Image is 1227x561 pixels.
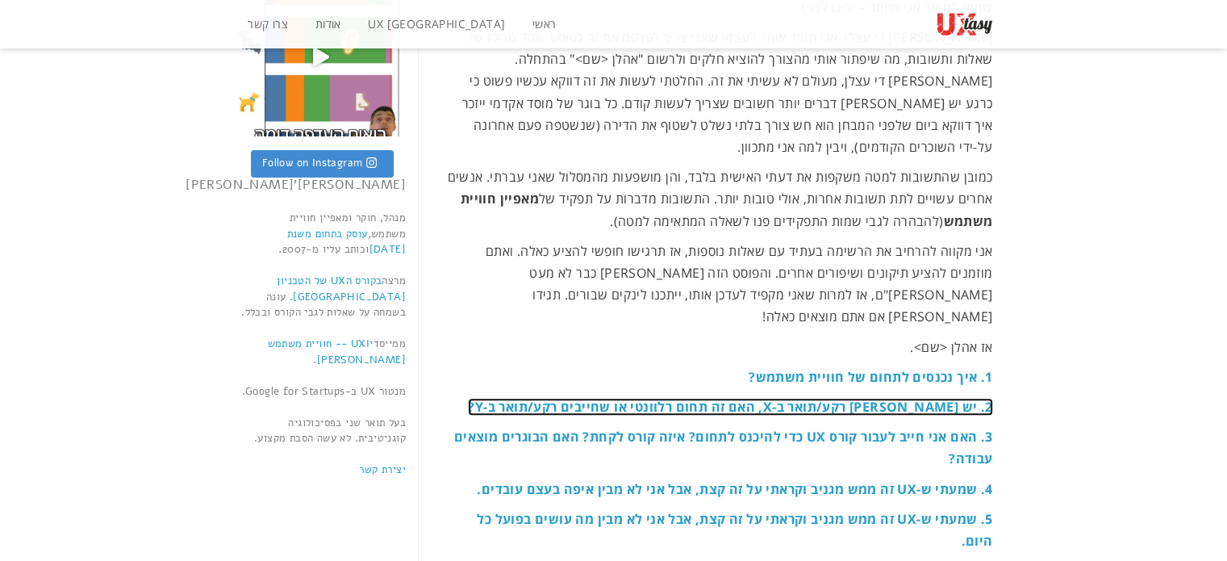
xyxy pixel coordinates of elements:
[251,150,394,178] a: Instagram Follow on Instagram
[442,27,993,158] p: [PERSON_NAME] די עצלן, אני תמיד אומר לעצמי שאני צריך לפרסם את זה כפוסט אחד מרוכז של שאלות ותשובות...
[366,157,377,169] svg: Instagram
[186,176,406,194] font: [PERSON_NAME]'[PERSON_NAME]
[262,156,363,170] span: Follow on Instagram
[749,368,992,386] a: 1. איך נכנסים לתחום של חוויית משתמש?
[277,274,406,304] a: בקורס הUX של הטכניון [GEOGRAPHIC_DATA]
[313,48,329,66] svg: Play
[937,12,993,36] img: UXtasy
[532,16,557,31] span: ראשי
[287,227,406,257] a: עוסק בתחום משנת [DATE]
[477,510,992,550] a: 5. שמעתי ש-UX זה ממש מגניב וקראתי על זה קצת, אבל אני לא מבין מה עושים בפועל כל היום.
[442,166,993,232] p: כמובן שהתשובות למטה משקפות את דעתי האישית בלבד, והן מושפעות מהמסלול שאני עברתי. אנשים אחרים עשויי...
[468,398,992,416] a: 2. יש [PERSON_NAME] רקע/תואר ב-X, האם זה תחום רלוונטי או שחייבים רקע/תואר ב-Y?
[461,190,993,229] strong: חוויית משתמש
[241,211,406,477] font: מנהל, חוקר ומאפיין חוויית משתמש, וכותב עליו מ-2007. מרצה . עונה בשמחה על שאלות לגבי הקורס ובכלל. ...
[248,16,288,31] span: צרו קשר
[442,337,993,358] p: אז אהלן <שם>.
[315,16,341,31] span: אודות
[499,190,538,207] strong: מאפיין
[442,241,993,329] p: אני מקווה להרחיב את הרשימה בעתיד עם שאלות נוספות, אז תרגישו חופשי להציע כאלה. ואתם מוזמנים להציע ...
[368,16,505,31] span: UX [GEOGRAPHIC_DATA]
[454,428,993,467] a: 3. האם אני חייב לעבור קורס UX כדי להיכנס לתחום? איזה קורס לקחת? האם הבוגרים מוצאים עבודה?
[477,480,992,498] a: 4. שמעתי ש-UX זה ממש מגניב וקראתי על זה קצת, אבל אני לא מבין איפה בעצם עובדים.
[268,337,406,367] a: UXI -- חוויית משתמש [PERSON_NAME]
[359,463,406,477] a: יצירת קשר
